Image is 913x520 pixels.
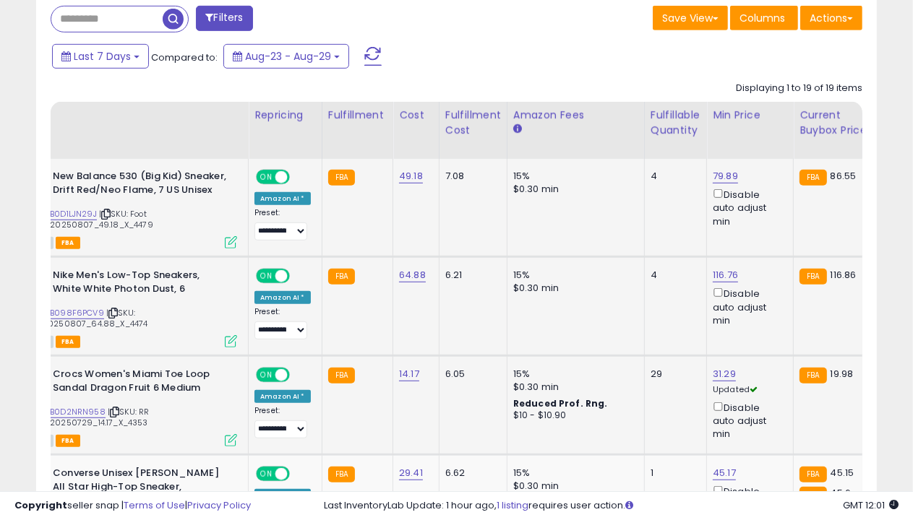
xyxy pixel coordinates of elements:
[800,6,862,30] button: Actions
[651,269,695,282] div: 4
[653,6,728,30] button: Save View
[513,170,633,183] div: 15%
[254,108,316,123] div: Repricing
[800,467,826,482] small: FBA
[513,368,633,381] div: 15%
[254,192,311,205] div: Amazon AI *
[196,6,252,31] button: Filters
[257,369,275,381] span: ON
[288,468,311,480] span: OFF
[513,381,633,394] div: $0.30 min
[53,170,228,200] b: New Balance 530 (Big Kid) Sneaker, Drift Red/Neo Flame, 7 US Unisex
[56,237,80,249] span: FBA
[56,435,80,447] span: FBA
[20,269,237,346] div: ASIN:
[800,269,826,285] small: FBA
[187,498,251,512] a: Privacy Policy
[800,170,826,186] small: FBA
[328,368,355,383] small: FBA
[223,44,349,69] button: Aug-23 - Aug-29
[399,466,423,480] a: 29.41
[74,49,131,64] span: Last 7 Days
[713,186,782,228] div: Disable auto adjust min
[445,368,496,381] div: 6.05
[713,466,736,480] a: 45.17
[740,11,785,25] span: Columns
[254,390,311,403] div: Amazon AI *
[730,6,798,30] button: Columns
[324,499,899,513] div: Last InventoryLab Update: 1 hour ago, requires user action.
[651,467,695,480] div: 1
[245,49,331,64] span: Aug-23 - Aug-29
[399,367,419,381] a: 14.17
[445,269,496,282] div: 6.21
[328,467,355,482] small: FBA
[713,367,736,381] a: 31.29
[257,171,275,183] span: ON
[288,171,311,183] span: OFF
[513,183,633,196] div: $0.30 min
[800,108,874,138] div: Current Buybox Price
[328,170,355,186] small: FBA
[151,51,218,64] span: Compared to:
[445,108,501,138] div: Fulfillment Cost
[651,108,700,138] div: Fulfillable Quantity
[14,499,251,513] div: seller snap | |
[124,498,185,512] a: Terms of Use
[513,397,608,409] b: Reduced Prof. Rng.
[713,285,782,327] div: Disable auto adjust min
[513,467,633,480] div: 15%
[20,368,237,445] div: ASIN:
[445,467,496,480] div: 6.62
[713,268,738,282] a: 116.76
[843,498,899,512] span: 2025-09-6 12:01 GMT
[513,123,522,136] small: Amazon Fees.
[254,406,311,438] div: Preset:
[399,108,433,123] div: Cost
[831,466,854,480] span: 45.15
[513,269,633,282] div: 15%
[513,108,638,123] div: Amazon Fees
[651,368,695,381] div: 29
[445,170,496,183] div: 7.08
[53,368,228,398] b: Crocs Women's Miami Toe Loop Sandal Dragon Fruit 6 Medium
[20,406,149,428] span: | SKU: RR Shoes_20250729_14.17_X_4353
[50,307,104,319] a: B098F6PCV9
[713,399,782,441] div: Disable auto adjust min
[50,406,106,418] a: B0D2NRN958
[53,269,228,299] b: Nike Men's Low-Top Sneakers, White White Photon Dust, 6
[20,208,153,230] span: | SKU: Foot Locker_20250807_49.18_X_4479
[14,498,67,512] strong: Copyright
[513,409,633,422] div: $10 - $10.90
[20,170,237,247] div: ASIN:
[713,383,758,395] span: Updated
[254,307,311,339] div: Preset:
[736,82,862,95] div: Displaying 1 to 19 of 19 items
[257,468,275,480] span: ON
[399,268,426,282] a: 64.88
[831,169,857,183] span: 86.55
[713,169,738,183] a: 79.89
[20,307,147,329] span: | SKU: Nike_20250807_64.88_X_4474
[17,108,242,123] div: Title
[713,108,787,123] div: Min Price
[328,269,355,285] small: FBA
[831,367,854,381] span: 19.98
[52,44,149,69] button: Last 7 Days
[651,170,695,183] div: 4
[56,336,80,348] span: FBA
[513,282,633,295] div: $0.30 min
[800,368,826,383] small: FBA
[254,291,311,304] div: Amazon AI *
[328,108,387,123] div: Fulfillment
[497,498,528,512] a: 1 listing
[257,270,275,282] span: ON
[50,208,97,220] a: B0D1LJN29J
[254,208,311,240] div: Preset:
[288,270,311,282] span: OFF
[831,268,857,282] span: 116.86
[288,369,311,381] span: OFF
[399,169,423,183] a: 49.18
